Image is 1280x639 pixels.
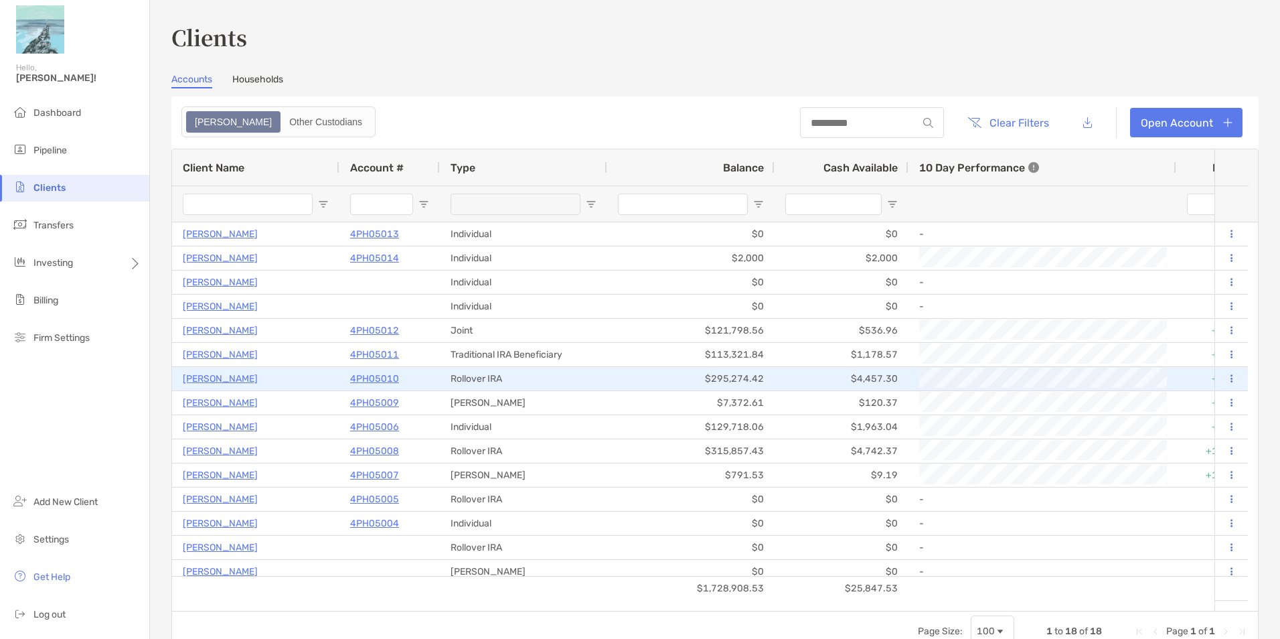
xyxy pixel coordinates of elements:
[607,295,775,318] div: $0
[12,179,28,195] img: clients icon
[318,199,329,210] button: Open Filter Menu
[282,113,370,131] div: Other Custodians
[607,488,775,511] div: $0
[440,319,607,342] div: Joint
[1176,295,1257,318] div: 0%
[187,113,279,131] div: Zoe
[775,512,908,535] div: $0
[350,250,399,267] a: 4PH05014
[1176,439,1257,463] div: +13.86%
[33,257,73,269] span: Investing
[1190,626,1196,637] span: 1
[923,118,933,128] img: input icon
[12,530,28,547] img: settings icon
[775,271,908,294] div: $0
[1130,108,1243,137] a: Open Account
[440,391,607,415] div: [PERSON_NAME]
[33,609,66,620] span: Log out
[33,496,98,508] span: Add New Client
[919,295,1166,317] div: -
[171,74,212,88] a: Accounts
[183,194,313,215] input: Client Name Filter Input
[350,419,399,435] a: 4PH05006
[350,491,399,508] a: 4PH05005
[440,271,607,294] div: Individual
[350,395,399,411] a: 4PH05009
[1176,319,1257,342] div: +8.36%
[12,606,28,622] img: logout icon
[350,322,399,339] a: 4PH05012
[33,145,67,156] span: Pipeline
[350,370,399,387] a: 4PH05010
[1054,626,1063,637] span: to
[440,536,607,559] div: Rollover IRA
[775,391,908,415] div: $120.37
[350,226,399,242] a: 4PH05013
[440,439,607,463] div: Rollover IRA
[350,467,399,484] a: 4PH05007
[607,319,775,342] div: $121,798.56
[607,512,775,535] div: $0
[1236,626,1247,637] div: Last Page
[887,199,898,210] button: Open Filter Menu
[183,226,258,242] p: [PERSON_NAME]
[607,246,775,270] div: $2,000
[33,220,74,231] span: Transfers
[183,370,258,387] p: [PERSON_NAME]
[12,104,28,120] img: dashboard icon
[440,295,607,318] div: Individual
[919,512,1166,535] div: -
[775,415,908,439] div: $1,963.04
[607,536,775,559] div: $0
[183,395,258,411] a: [PERSON_NAME]
[350,194,413,215] input: Account # Filter Input
[181,106,376,137] div: segmented control
[183,322,258,339] a: [PERSON_NAME]
[171,21,1259,52] h3: Clients
[1198,626,1207,637] span: of
[607,560,775,583] div: $0
[440,488,607,511] div: Rollover IRA
[12,329,28,345] img: firm-settings icon
[775,464,908,487] div: $9.19
[33,295,58,306] span: Billing
[1176,343,1257,366] div: +2.33%
[607,439,775,463] div: $315,857.43
[823,161,898,174] span: Cash Available
[919,488,1166,510] div: -
[785,194,882,215] input: Cash Available Filter Input
[586,199,596,210] button: Open Filter Menu
[775,577,908,600] div: $25,847.53
[775,367,908,390] div: $4,457.30
[350,443,399,459] a: 4PH05008
[183,161,244,174] span: Client Name
[451,161,475,174] span: Type
[183,491,258,508] a: [PERSON_NAME]
[183,346,258,363] p: [PERSON_NAME]
[753,199,764,210] button: Open Filter Menu
[1166,626,1188,637] span: Page
[350,515,399,532] a: 4PH05004
[919,561,1166,583] div: -
[183,467,258,484] a: [PERSON_NAME]
[440,343,607,366] div: Traditional IRA Beneficiary
[1134,626,1145,637] div: First Page
[350,161,404,174] span: Account #
[775,560,908,583] div: $0
[183,274,258,291] a: [PERSON_NAME]
[607,415,775,439] div: $129,718.06
[440,222,607,246] div: Individual
[957,108,1059,137] button: Clear Filters
[919,537,1166,559] div: -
